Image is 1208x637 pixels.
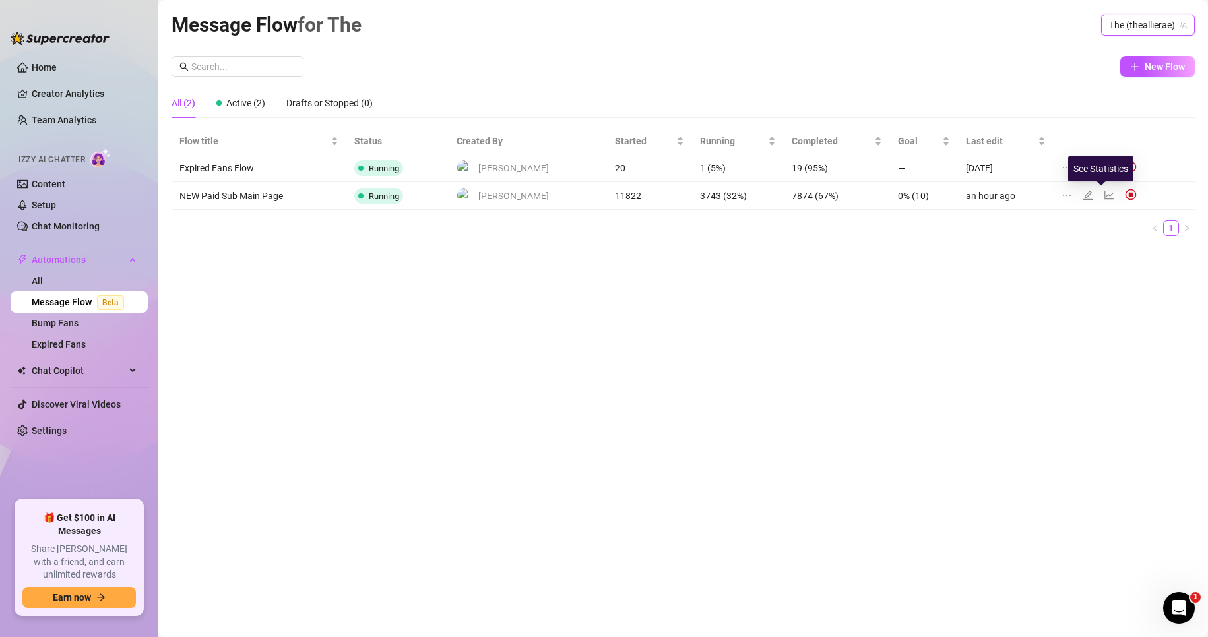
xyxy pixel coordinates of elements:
span: New Flow [1145,61,1185,72]
a: Team Analytics [32,115,96,125]
span: line-chart [1104,190,1114,200]
span: Automations [32,249,125,270]
span: Active (2) [226,98,265,108]
th: Completed [784,129,890,154]
span: thunderbolt [17,255,28,265]
span: Started [615,134,674,148]
div: Drafts or Stopped (0) [286,96,373,110]
span: [PERSON_NAME] [478,161,549,175]
th: Running [692,129,784,154]
span: Flow title [179,134,328,148]
a: Setup [32,200,56,210]
a: Message FlowBeta [32,297,129,307]
td: 1 (5%) [692,154,784,182]
th: Last edit [958,129,1054,154]
td: 19 (95%) [784,154,890,182]
th: Created By [449,129,607,154]
input: Search... [191,59,296,74]
td: 7874 (67%) [784,182,890,210]
span: Izzy AI Chatter [18,154,85,166]
span: 🎁 Get $100 in AI Messages [22,512,136,537]
iframe: Intercom live chat [1163,592,1195,624]
td: 0% (10) [890,182,959,210]
a: Discover Viral Videos [32,399,121,409]
span: Beta [97,295,124,310]
img: AI Chatter [90,148,111,167]
span: ellipsis [1062,162,1072,173]
span: Running [369,191,399,201]
td: NEW Paid Sub Main Page [172,182,346,210]
a: Content [32,179,65,189]
th: Started [607,129,692,154]
button: right [1179,220,1195,236]
td: [DATE] [958,154,1054,182]
article: Message Flow [172,9,362,40]
span: for The [298,13,362,36]
img: svg%3e [1125,189,1137,200]
li: Next Page [1179,220,1195,236]
span: search [179,62,189,71]
span: arrow-right [96,593,106,602]
a: All [32,276,43,286]
td: 20 [607,154,692,182]
li: Previous Page [1147,220,1163,236]
span: right [1183,224,1191,232]
span: plus [1130,62,1139,71]
span: [PERSON_NAME] [478,189,549,203]
button: left [1147,220,1163,236]
a: Bump Fans [32,318,79,328]
a: Creator Analytics [32,83,137,104]
a: Settings [32,425,67,436]
span: Running [369,164,399,173]
button: New Flow [1120,56,1195,77]
a: Home [32,62,57,73]
td: an hour ago [958,182,1054,210]
th: Status [346,129,449,154]
button: Earn nowarrow-right [22,587,136,608]
div: See Statistics [1068,156,1133,181]
span: Goal [898,134,940,148]
span: Earn now [53,592,91,603]
td: 11822 [607,182,692,210]
img: logo-BBDzfeDw.svg [11,32,110,45]
th: Flow title [172,129,346,154]
span: Running [700,134,765,148]
span: ellipsis [1062,190,1072,200]
span: The (theallierae) [1109,15,1187,35]
img: Chat Copilot [17,366,26,375]
span: Chat Copilot [32,360,125,381]
a: 1 [1164,221,1178,235]
a: Expired Fans [32,339,86,349]
span: Share [PERSON_NAME] with a friend, and earn unlimited rewards [22,543,136,582]
img: Allie Rae [457,160,472,175]
a: Chat Monitoring [32,221,100,231]
li: 1 [1163,220,1179,236]
td: Expired Fans Flow [172,154,346,182]
span: Completed [792,134,872,148]
span: Last edit [966,134,1035,148]
img: Allie Rae [457,188,472,203]
th: Goal [890,129,959,154]
div: All (2) [172,96,195,110]
span: team [1180,21,1188,29]
span: left [1151,224,1159,232]
td: — [890,154,959,182]
span: 1 [1190,592,1201,603]
td: 3743 (32%) [692,182,784,210]
span: edit [1083,190,1093,200]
